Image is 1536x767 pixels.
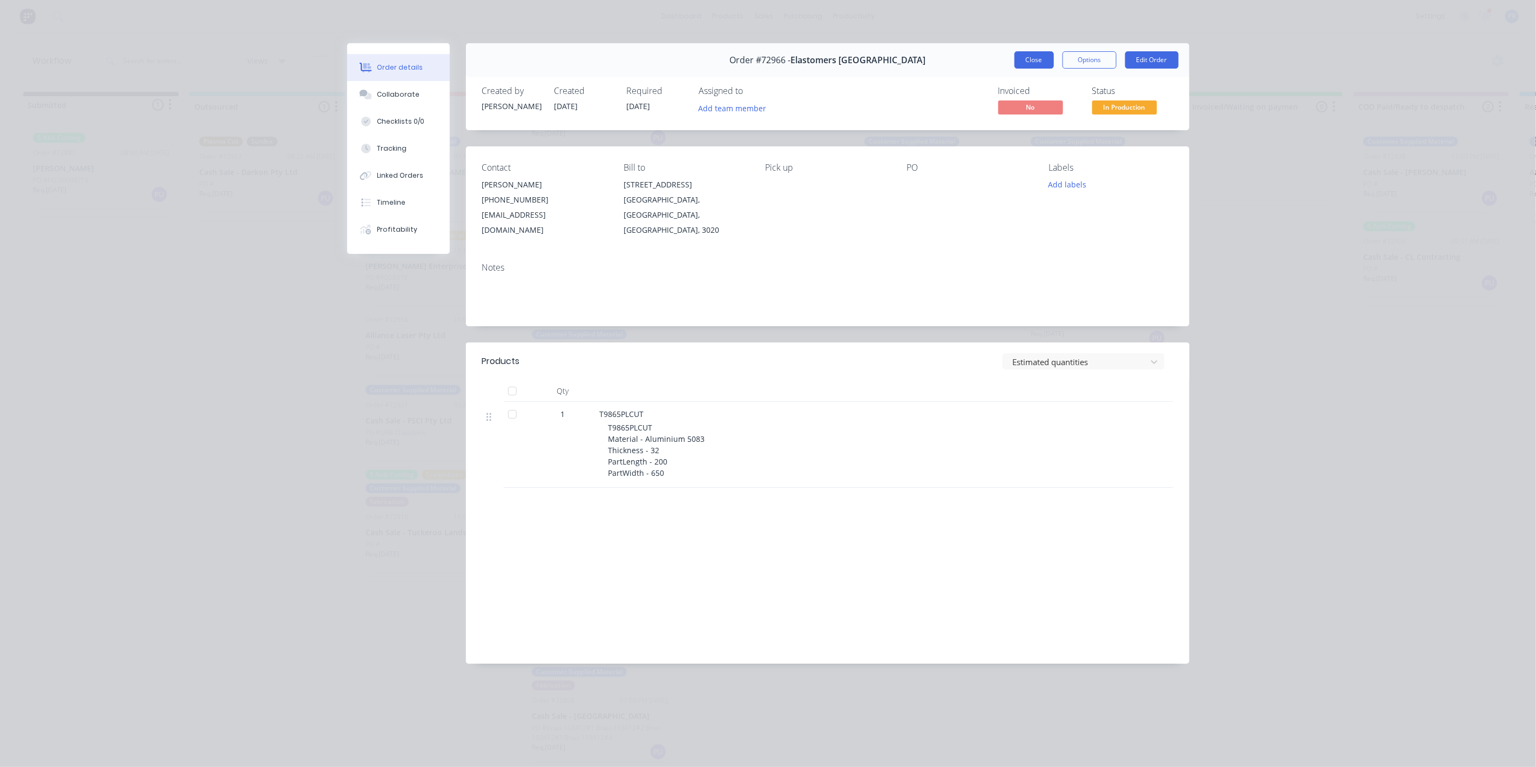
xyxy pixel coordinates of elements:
[482,192,606,207] div: [PHONE_NUMBER]
[347,135,450,162] button: Tracking
[347,189,450,216] button: Timeline
[377,225,417,234] div: Profitability
[600,409,644,419] span: T9865PLCUT
[624,177,748,192] div: [STREET_ADDRESS]
[1092,100,1157,117] button: In Production
[377,90,419,99] div: Collaborate
[482,207,606,238] div: [EMAIL_ADDRESS][DOMAIN_NAME]
[347,81,450,108] button: Collaborate
[347,162,450,189] button: Linked Orders
[1063,51,1117,69] button: Options
[693,100,772,115] button: Add team member
[482,177,606,238] div: [PERSON_NAME][PHONE_NUMBER][EMAIL_ADDRESS][DOMAIN_NAME]
[377,171,423,180] div: Linked Orders
[554,101,578,111] span: [DATE]
[1125,51,1179,69] button: Edit Order
[907,163,1031,173] div: PO
[347,54,450,81] button: Order details
[699,100,773,115] button: Add team member
[482,86,542,96] div: Created by
[1092,86,1173,96] div: Status
[482,263,1173,273] div: Notes
[627,86,686,96] div: Required
[1014,51,1054,69] button: Close
[624,163,748,173] div: Bill to
[377,117,424,126] div: Checklists 0/0
[1048,163,1173,173] div: Labels
[790,55,925,65] span: Elastomers [GEOGRAPHIC_DATA]
[347,108,450,135] button: Checklists 0/0
[998,100,1063,114] span: No
[608,422,707,478] span: T9865PLCUT Material - Aluminium 5083 Thickness - 32 PartLength - 200 PartWidth - 650
[699,86,807,96] div: Assigned to
[482,100,542,112] div: [PERSON_NAME]
[482,163,606,173] div: Contact
[998,86,1079,96] div: Invoiced
[377,198,405,207] div: Timeline
[377,144,407,153] div: Tracking
[624,177,748,238] div: [STREET_ADDRESS][GEOGRAPHIC_DATA], [GEOGRAPHIC_DATA], [GEOGRAPHIC_DATA], 3020
[561,408,565,420] span: 1
[729,55,790,65] span: Order #72966 -
[765,163,889,173] div: Pick up
[1043,177,1092,192] button: Add labels
[627,101,651,111] span: [DATE]
[482,355,520,368] div: Products
[347,216,450,243] button: Profitability
[482,177,606,192] div: [PERSON_NAME]
[554,86,614,96] div: Created
[1092,100,1157,114] span: In Production
[377,63,423,72] div: Order details
[531,380,596,402] div: Qty
[624,192,748,238] div: [GEOGRAPHIC_DATA], [GEOGRAPHIC_DATA], [GEOGRAPHIC_DATA], 3020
